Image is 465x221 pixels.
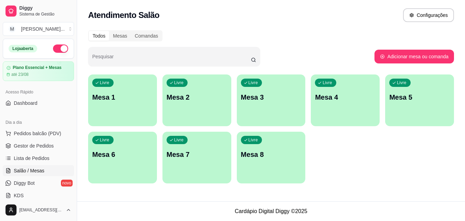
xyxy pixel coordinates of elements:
a: Dashboard [3,98,74,109]
span: Dashboard [14,100,38,107]
button: LivreMesa 3 [237,74,306,126]
a: KDS [3,190,74,201]
p: Livre [100,137,109,143]
span: Salão / Mesas [14,167,44,174]
button: LivreMesa 4 [311,74,380,126]
div: Comandas [131,31,162,41]
p: Mesa 3 [241,92,302,102]
p: Livre [174,137,184,143]
p: Mesa 8 [241,150,302,159]
p: Livre [174,80,184,86]
a: Salão / Mesas [3,165,74,176]
span: M [9,26,15,32]
button: LivreMesa 7 [162,132,231,183]
button: Select a team [3,22,74,36]
p: Mesa 2 [167,92,227,102]
span: Diggy [19,5,71,11]
h2: Atendimento Salão [88,10,159,21]
span: Diggy Bot [14,180,35,187]
a: DiggySistema de Gestão [3,3,74,19]
p: Mesa 5 [389,92,450,102]
p: Livre [249,80,258,86]
p: Livre [397,80,406,86]
p: Mesa 7 [167,150,227,159]
button: LivreMesa 1 [88,74,157,126]
span: Lista de Pedidos [14,155,50,162]
button: Configurações [403,8,454,22]
div: Acesso Rápido [3,87,74,98]
span: Pedidos balcão (PDV) [14,130,61,137]
button: [EMAIL_ADDRESS][DOMAIN_NAME] [3,202,74,218]
a: Gestor de Pedidos [3,140,74,151]
span: KDS [14,192,24,199]
div: Mesas [109,31,131,41]
div: Todos [89,31,109,41]
p: Livre [323,80,332,86]
a: Lista de Pedidos [3,153,74,164]
article: até 23/08 [11,72,29,77]
p: Livre [249,137,258,143]
button: Pedidos balcão (PDV) [3,128,74,139]
span: [EMAIL_ADDRESS][DOMAIN_NAME] [19,207,63,213]
footer: Cardápio Digital Diggy © 2025 [77,201,465,221]
button: LivreMesa 6 [88,132,157,183]
button: Alterar Status [53,44,68,53]
a: Plano Essencial + Mesasaté 23/08 [3,61,74,81]
div: [PERSON_NAME] ... [21,26,65,32]
p: Livre [100,80,109,86]
a: Diggy Botnovo [3,178,74,189]
button: LivreMesa 5 [385,74,454,126]
p: Mesa 6 [92,150,153,159]
button: Adicionar mesa ou comanda [374,50,454,63]
p: Mesa 4 [315,92,376,102]
input: Pesquisar [92,56,251,63]
button: LivreMesa 8 [237,132,306,183]
span: Sistema de Gestão [19,11,71,17]
button: LivreMesa 2 [162,74,231,126]
span: Gestor de Pedidos [14,142,54,149]
p: Mesa 1 [92,92,153,102]
article: Plano Essencial + Mesas [13,65,62,70]
div: Dia a dia [3,117,74,128]
div: Loja aberta [9,45,37,52]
